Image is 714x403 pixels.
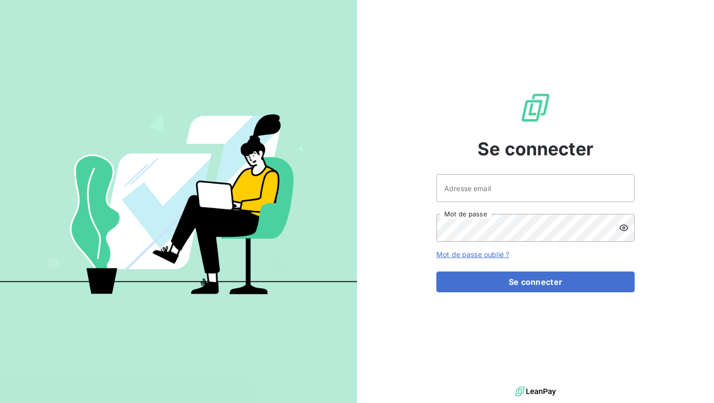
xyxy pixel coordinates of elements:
[477,135,594,162] span: Se connecter
[436,250,509,259] a: Mot de passe oublié ?
[436,174,635,202] input: placeholder
[520,92,551,124] img: Logo LeanPay
[515,384,556,399] img: logo
[436,271,635,292] button: Se connecter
